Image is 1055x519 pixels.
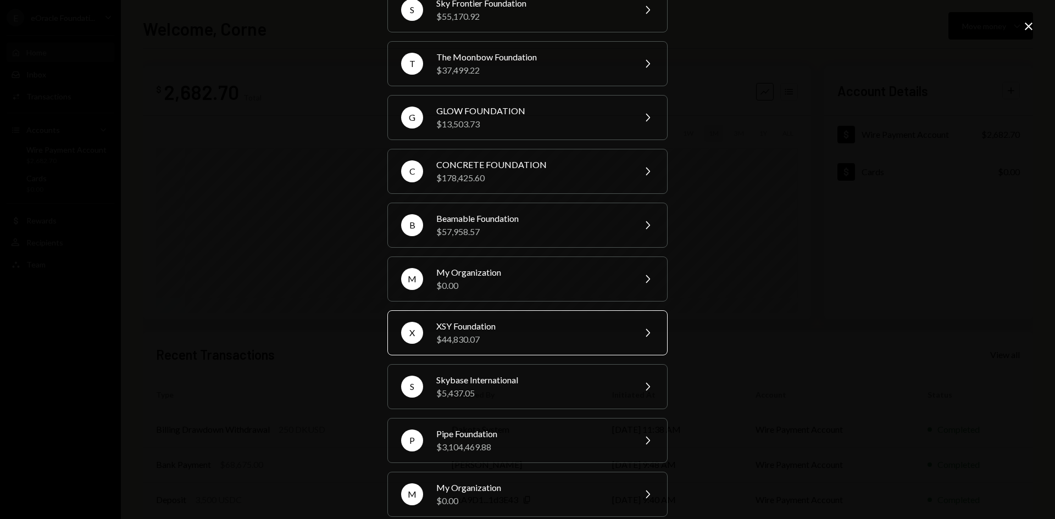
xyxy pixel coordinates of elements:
div: $178,425.60 [436,171,628,185]
div: $37,499.22 [436,64,628,77]
div: $55,170.92 [436,10,628,23]
button: GGLOW FOUNDATION$13,503.73 [387,95,668,140]
div: S [401,376,423,398]
button: CCONCRETE FOUNDATION$178,425.60 [387,149,668,194]
div: $5,437.05 [436,387,628,400]
div: P [401,429,423,451]
div: M [401,483,423,505]
div: CONCRETE FOUNDATION [436,158,628,171]
div: GLOW FOUNDATION [436,104,628,118]
div: $13,503.73 [436,118,628,131]
div: My Organization [436,481,628,494]
div: $0.00 [436,494,628,507]
div: XSY Foundation [436,320,628,333]
div: C [401,160,423,182]
button: BBeamable Foundation$57,958.57 [387,203,668,248]
div: B [401,214,423,236]
button: PPipe Foundation$3,104,469.88 [387,418,668,463]
div: Beamable Foundation [436,212,628,225]
div: T [401,53,423,75]
button: SSkybase International$5,437.05 [387,364,668,409]
button: TThe Moonbow Foundation$37,499.22 [387,41,668,86]
div: Pipe Foundation [436,427,628,440]
div: G [401,107,423,129]
button: MMy Organization$0.00 [387,256,668,302]
div: Skybase International [436,373,628,387]
button: MMy Organization$0.00 [387,472,668,517]
div: $44,830.07 [436,333,628,346]
div: $0.00 [436,279,628,292]
div: M [401,268,423,290]
div: $57,958.57 [436,225,628,238]
div: The Moonbow Foundation [436,51,628,64]
div: $3,104,469.88 [436,440,628,454]
div: My Organization [436,266,628,279]
div: X [401,322,423,344]
button: XXSY Foundation$44,830.07 [387,310,668,355]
